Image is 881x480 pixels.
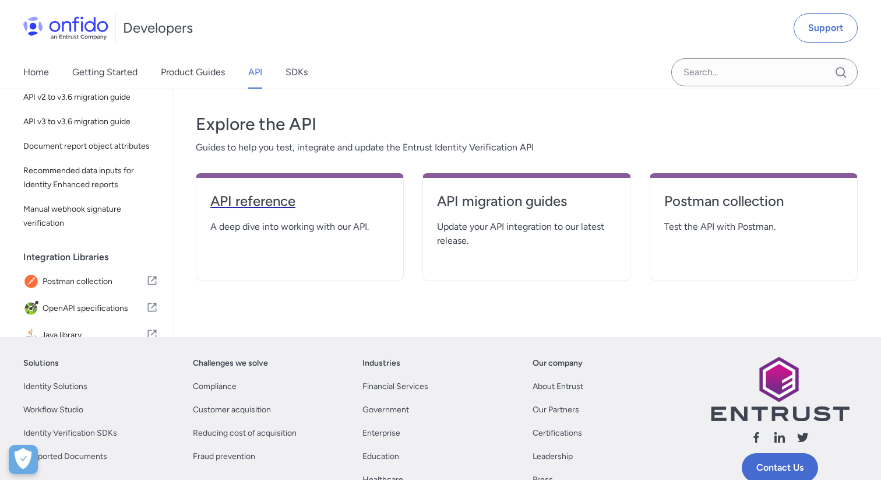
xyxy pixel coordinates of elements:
[196,141,858,155] span: Guides to help you test, integrate and update the Entrust Identity Verification API
[362,403,409,417] a: Government
[23,115,158,129] span: API v3 to v3.6 migration guide
[193,450,255,464] a: Fraud prevention
[161,56,225,89] a: Product Guides
[123,19,193,37] h1: Developers
[19,135,163,158] a: Document report object attributes
[533,403,579,417] a: Our Partners
[43,274,146,290] span: Postman collection
[749,430,763,444] svg: Follow us facebook
[533,450,573,464] a: Leadership
[533,426,582,440] a: Certifications
[210,192,389,220] a: API reference
[23,246,167,269] div: Integration Libraries
[23,426,117,440] a: Identity Verification SDKs
[9,445,38,474] div: Cookie Preferences
[19,198,163,235] a: Manual webhook signature verification
[796,430,810,444] svg: Follow us X (Twitter)
[794,13,858,43] a: Support
[23,300,43,317] img: IconOpenAPI specifications
[362,356,400,370] a: Industries
[437,192,616,211] h4: API migration guides
[193,426,297,440] a: Reducing cost of acquisition
[19,159,163,197] a: Recommended data inputs for Identity Enhanced reports
[193,380,237,394] a: Compliance
[664,192,843,211] h4: Postman collection
[210,220,389,234] span: A deep dive into working with our API.
[23,164,158,192] span: Recommended data inputs for Identity Enhanced reports
[23,56,49,89] a: Home
[773,430,787,449] a: Follow us linkedin
[749,430,763,449] a: Follow us facebook
[533,380,583,394] a: About Entrust
[72,56,138,89] a: Getting Started
[23,380,87,394] a: Identity Solutions
[193,356,268,370] a: Challenges we solve
[23,327,41,344] img: IconJava library
[23,16,108,40] img: Onfido Logo
[437,192,616,220] a: API migration guides
[362,450,399,464] a: Education
[671,58,858,86] input: Onfido search input field
[533,356,583,370] a: Our company
[23,274,43,290] img: IconPostman collection
[19,86,163,109] a: API v2 to v3.6 migration guide
[796,430,810,449] a: Follow us X (Twitter)
[19,269,163,295] a: IconPostman collectionPostman collection
[23,450,107,464] a: Supported Documents
[23,356,59,370] a: Solutions
[710,356,850,421] img: Entrust logo
[19,110,163,134] a: API v3 to v3.6 migration guide
[23,139,158,153] span: Document report object attributes
[23,403,83,417] a: Workflow Studio
[664,192,843,220] a: Postman collection
[248,56,262,89] a: API
[43,300,146,317] span: OpenAPI specifications
[23,202,158,230] span: Manual webhook signature verification
[19,296,163,321] a: IconOpenAPI specificationsOpenAPI specifications
[9,445,38,474] button: Open Preferences
[286,56,308,89] a: SDKs
[664,220,843,234] span: Test the API with Postman.
[41,327,146,344] span: Java library
[362,426,400,440] a: Enterprise
[19,323,163,348] a: IconJava libraryJava library
[210,192,389,211] h4: API reference
[362,380,428,394] a: Financial Services
[196,113,858,136] h3: Explore the API
[193,403,271,417] a: Customer acquisition
[437,220,616,248] span: Update your API integration to our latest release.
[23,90,158,104] span: API v2 to v3.6 migration guide
[773,430,787,444] svg: Follow us linkedin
